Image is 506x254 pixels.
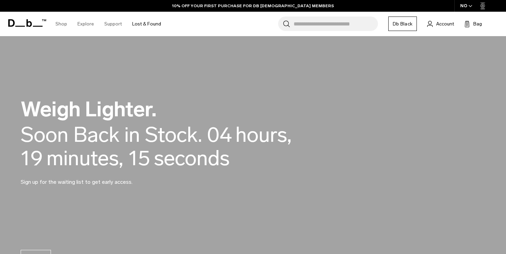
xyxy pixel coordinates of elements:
[119,146,123,171] span: ,
[464,20,482,28] button: Bag
[21,147,43,170] span: 19
[46,147,123,170] span: minutes
[154,147,230,170] span: seconds
[427,20,454,28] a: Account
[473,20,482,28] span: Bag
[172,3,334,9] a: 10% OFF YOUR FIRST PURCHASE FOR DB [DEMOGRAPHIC_DATA] MEMBERS
[21,170,186,186] p: Sign up for the waiting list to get early access.
[128,147,150,170] span: 15
[132,12,161,36] a: Lost & Found
[50,12,166,36] nav: Main Navigation
[388,17,417,31] a: Db Black
[77,12,94,36] a: Explore
[21,99,330,120] h2: Weigh Lighter.
[21,123,202,146] div: Soon Back in Stock.
[436,20,454,28] span: Account
[104,12,122,36] a: Support
[55,12,67,36] a: Shop
[235,123,292,146] span: hours,
[207,123,232,146] span: 04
